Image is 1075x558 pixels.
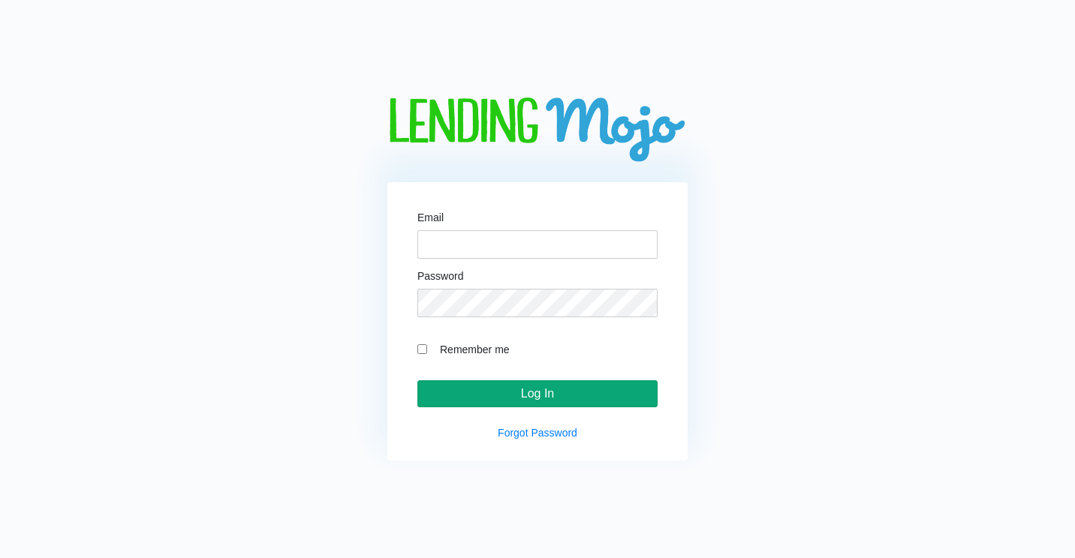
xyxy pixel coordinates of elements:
[387,97,688,164] img: logo-big.png
[498,427,577,439] a: Forgot Password
[417,380,658,407] input: Log In
[432,340,658,358] label: Remember me
[417,212,444,223] label: Email
[417,271,463,281] label: Password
